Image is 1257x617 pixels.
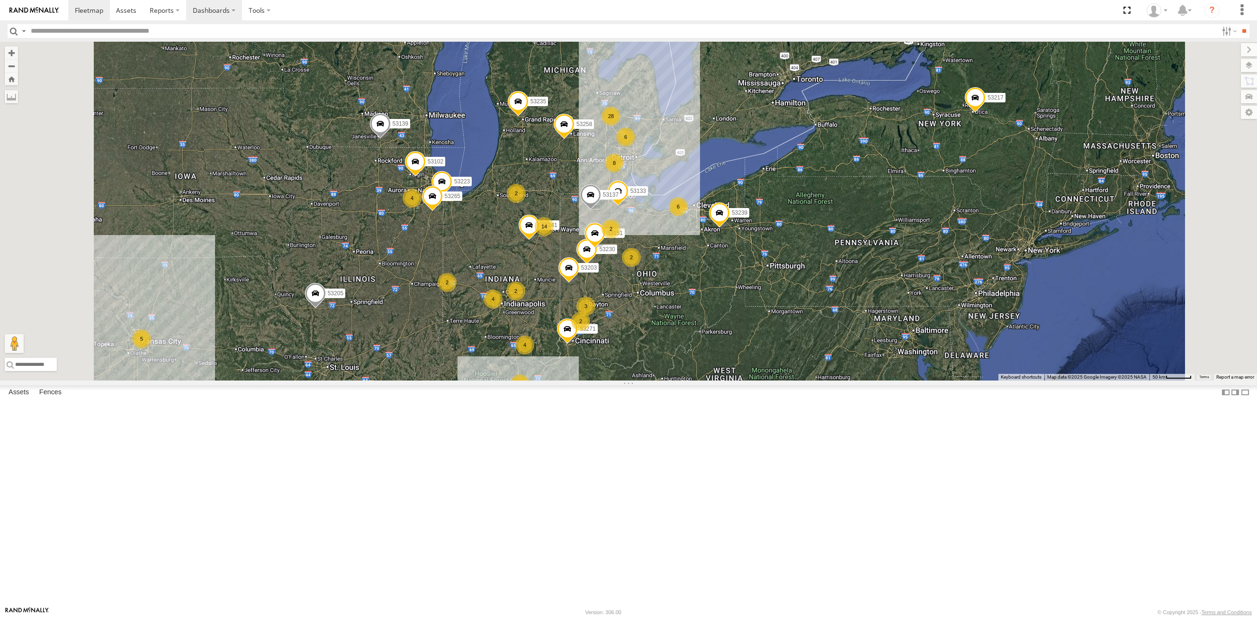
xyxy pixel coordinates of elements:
[328,290,343,297] span: 53205
[603,191,619,198] span: 53137
[530,98,546,104] span: 53235
[5,90,18,103] label: Measure
[1047,374,1147,380] span: Map data ©2025 Google Imagery ©2025 NASA
[1218,24,1239,38] label: Search Filter Options
[1158,609,1252,615] div: © Copyright 2025 -
[9,7,59,14] img: rand-logo.svg
[507,184,526,203] div: 2
[602,107,620,126] div: 28
[445,193,460,200] span: 53265
[1240,385,1250,399] label: Hide Summary Table
[669,197,688,216] div: 6
[1216,374,1254,380] a: Report a map error
[438,273,457,292] div: 2
[581,264,597,271] span: 53203
[506,281,525,300] div: 2
[1143,3,1171,18] div: Miky Transport
[5,608,49,617] a: Visit our Website
[535,217,554,236] div: 14
[605,154,624,172] div: 8
[622,248,641,267] div: 2
[576,121,592,127] span: 53258
[541,222,557,228] span: 53241
[515,336,534,354] div: 4
[1202,609,1252,615] a: Terms and Conditions
[1199,375,1209,379] a: Terms (opens in new tab)
[630,188,646,194] span: 53133
[1149,374,1194,381] button: Map Scale: 50 km per 51 pixels
[5,46,18,59] button: Zoom in
[20,24,27,38] label: Search Query
[5,334,24,353] button: Drag Pegman onto the map to open Street View
[511,374,530,393] div: 7
[403,189,422,208] div: 4
[576,297,595,316] div: 3
[1001,374,1042,381] button: Keyboard shortcuts
[1241,106,1257,119] label: Map Settings
[454,178,470,185] span: 53223
[1204,3,1220,18] i: ?
[35,386,66,399] label: Fences
[5,59,18,73] button: Zoom out
[5,73,18,85] button: Zoom Home
[616,127,635,146] div: 6
[393,120,408,127] span: 53139
[1152,374,1166,380] span: 50 km
[988,94,1003,101] span: 53217
[580,326,595,332] span: 53271
[602,219,620,238] div: 2
[132,329,151,348] div: 5
[599,246,615,253] span: 53230
[1221,385,1230,399] label: Dock Summary Table to the Left
[585,609,621,615] div: Version: 306.00
[732,209,747,216] span: 53239
[484,290,503,308] div: 4
[571,312,590,331] div: 2
[428,158,443,165] span: 53102
[4,386,34,399] label: Assets
[1230,385,1240,399] label: Dock Summary Table to the Right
